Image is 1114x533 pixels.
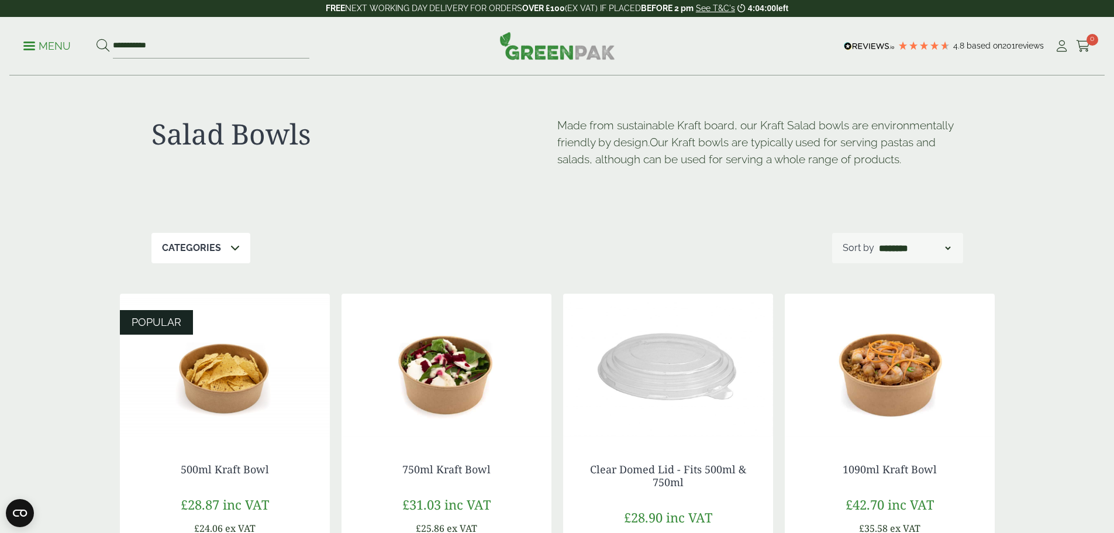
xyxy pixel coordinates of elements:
div: 4.79 Stars [898,40,950,51]
span: £28.87 [181,496,219,513]
h1: Salad Bowls [151,117,557,151]
p: Sort by [843,241,874,255]
a: 0 [1076,37,1091,55]
span: Made from sustainable Kraft board, our Kraft Salad bowls are environmentally friendly by design. [557,119,953,149]
span: £42.70 [846,496,884,513]
span: 201 [1002,41,1015,50]
span: inc VAT [223,496,269,513]
span: left [776,4,788,13]
button: Open CMP widget [6,499,34,527]
span: Our Kraft bowls are typically used for serving pastas and salads, although can be used for servin... [557,136,936,166]
i: My Account [1054,40,1069,52]
span: 4:04:00 [748,4,776,13]
a: 1090ml Kraft Bowl [843,462,937,476]
img: Kraft Bowl 1090ml with Prawns and Rice [785,294,995,440]
a: 500ml Kraft Bowl [181,462,269,476]
span: inc VAT [888,496,934,513]
span: 0 [1087,34,1098,46]
img: Clear Domed Lid - Fits 750ml-0 [563,294,773,440]
span: Based on [967,41,1002,50]
span: 4.8 [953,41,967,50]
img: GreenPak Supplies [499,32,615,60]
p: Categories [162,241,221,255]
img: Kraft Bowl 500ml with Nachos [120,294,330,440]
a: 750ml Kraft Bowl [402,462,491,476]
span: inc VAT [666,508,712,526]
i: Cart [1076,40,1091,52]
strong: BEFORE 2 pm [641,4,694,13]
img: REVIEWS.io [844,42,895,50]
span: inc VAT [444,496,491,513]
a: Clear Domed Lid - Fits 500ml & 750ml [590,462,746,489]
strong: OVER £100 [522,4,565,13]
strong: FREE [326,4,345,13]
img: Kraft Bowl 750ml with Goats Cheese Salad Open [342,294,551,440]
span: reviews [1015,41,1044,50]
a: See T&C's [696,4,735,13]
p: Menu [23,39,71,53]
select: Shop order [877,241,953,255]
span: POPULAR [132,316,181,328]
span: £31.03 [402,496,441,513]
span: £28.90 [624,508,663,526]
a: Menu [23,39,71,51]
